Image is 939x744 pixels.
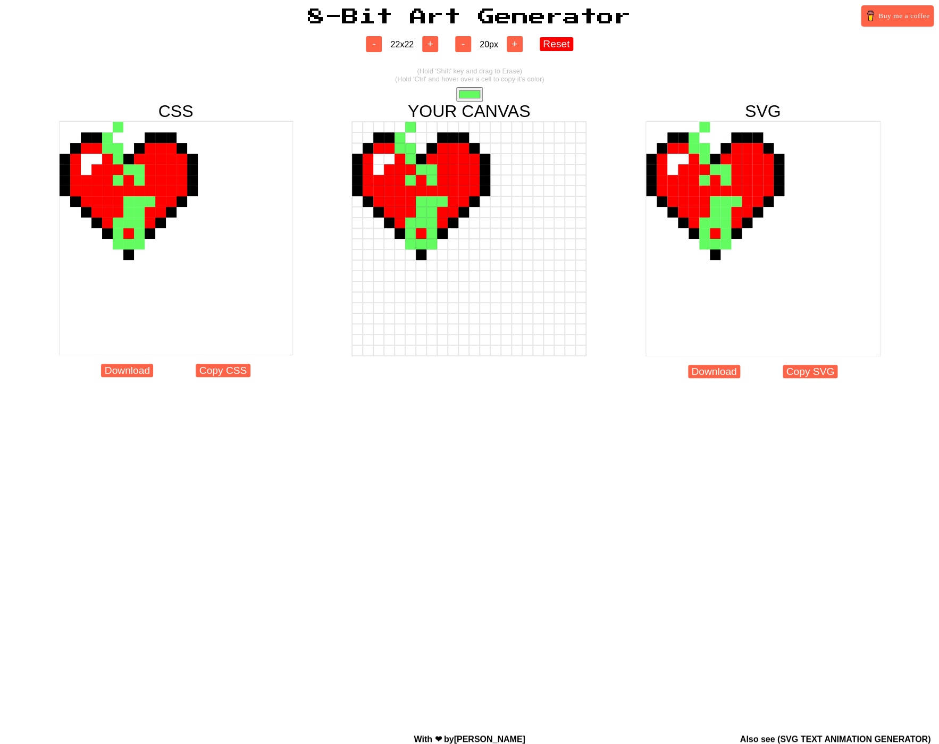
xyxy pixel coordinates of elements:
span: CSS [158,102,194,121]
button: Download [101,364,153,377]
span: love [434,734,441,743]
img: Buy me a coffee [865,11,876,21]
span: 20 px [480,40,498,49]
a: Buy me a coffee [861,5,934,27]
span: YOUR CANVAS [408,102,531,121]
button: Copy SVG [783,365,837,378]
span: SVG [745,102,781,121]
button: + [422,36,438,52]
button: - [455,36,471,52]
button: - [366,36,382,52]
span: Buy me a coffee [878,11,929,21]
button: Download [688,365,740,378]
button: Reset [540,37,573,51]
button: Copy CSS [196,364,250,377]
span: Also see ( ) [740,734,930,743]
a: SVG TEXT ANIMATION GENERATOR [780,734,928,743]
span: 22 x 22 [390,40,414,49]
a: [PERSON_NAME] [454,734,525,743]
span: (Hold 'Shift' key and drag to Erase) (Hold 'Ctrl' and hover over a cell to copy it's color) [395,67,544,83]
button: + [507,36,523,52]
